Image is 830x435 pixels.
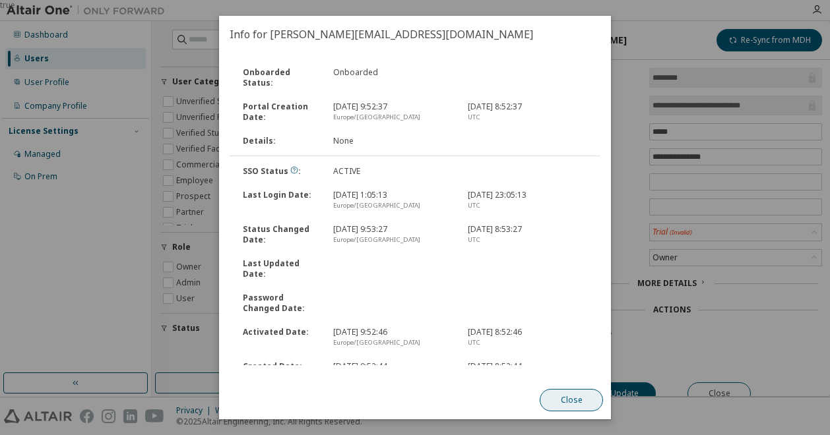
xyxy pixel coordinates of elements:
div: UTC [468,337,587,348]
div: [DATE] 8:52:37 [460,101,595,123]
div: ACTIVE [325,166,461,177]
div: UTC [468,112,587,123]
div: Activated Date : [235,327,325,348]
button: Close [540,389,603,411]
div: UTC [468,235,587,245]
div: Europe/[GEOGRAPHIC_DATA] [333,235,453,245]
div: None [325,136,461,146]
div: [DATE] 8:53:27 [460,224,595,245]
div: UTC [468,200,587,211]
div: [DATE] 8:52:44 [460,361,595,382]
div: [DATE] 9:52:46 [325,327,461,348]
div: [DATE] 9:52:37 [325,101,461,123]
div: Last Login Date : [235,190,325,211]
div: Europe/[GEOGRAPHIC_DATA] [333,112,453,123]
div: Created Date : [235,361,325,382]
div: Details : [235,136,325,146]
div: Last Updated Date : [235,258,325,279]
h2: Info for [PERSON_NAME][EMAIL_ADDRESS][DOMAIN_NAME] [219,16,611,53]
div: SSO Status : [235,166,325,177]
div: Portal Creation Date : [235,101,325,123]
div: Password Changed Date : [235,293,325,314]
div: Europe/[GEOGRAPHIC_DATA] [333,337,453,348]
div: [DATE] 8:52:46 [460,327,595,348]
div: Onboarded [325,67,461,88]
div: [DATE] 23:05:13 [460,190,595,211]
div: Onboarded Status : [235,67,325,88]
div: [DATE] 9:53:27 [325,224,461,245]
div: Status Changed Date : [235,224,325,245]
div: [DATE] 9:52:44 [325,361,461,382]
div: [DATE] 1:05:13 [325,190,461,211]
div: Europe/[GEOGRAPHIC_DATA] [333,200,453,211]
